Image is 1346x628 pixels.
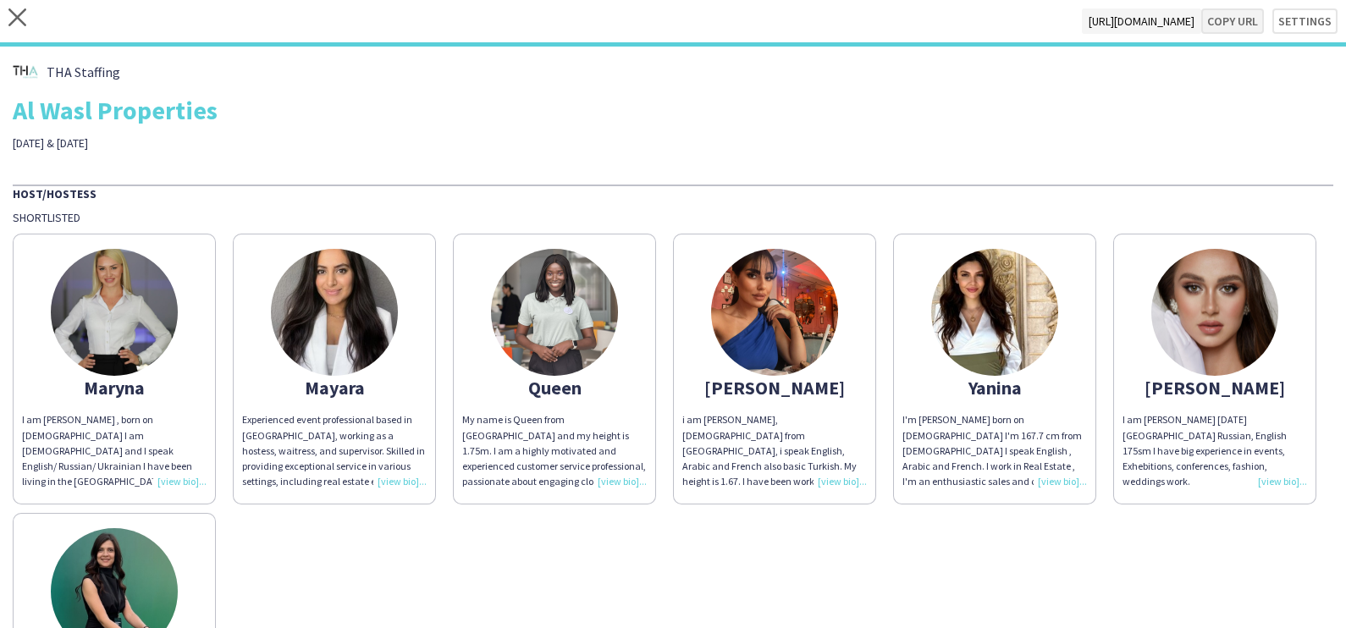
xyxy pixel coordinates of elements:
div: [PERSON_NAME] [1123,380,1307,395]
div: Yanina [902,380,1087,395]
img: thumb-652e711b4454b.jpeg [931,249,1058,376]
span: I am [PERSON_NAME] [DATE] [GEOGRAPHIC_DATA] Russian, English 175sm I have big experience in event... [1123,413,1287,488]
div: Host/Hostess [13,185,1333,201]
div: I am [PERSON_NAME] , born on [DEMOGRAPHIC_DATA] I am [DEMOGRAPHIC_DATA] and I speak English/ Russ... [22,412,207,489]
img: thumb-5ec6ba5e-a96c-49ca-9ff9-7560cb8b5d7b.jpg [491,249,618,376]
img: thumb-46f91840-687a-4996-b0ce-9be573bb81b5.png [13,59,38,85]
span: THA Staffing [47,64,120,80]
button: Copy url [1201,8,1264,34]
div: Shortlisted [13,210,1333,225]
div: [PERSON_NAME] [682,380,867,395]
span: [URL][DOMAIN_NAME] [1082,8,1201,34]
div: Mayara [242,380,427,395]
div: i am [PERSON_NAME], [DEMOGRAPHIC_DATA] from [GEOGRAPHIC_DATA], i speak English, Arabic and French... [682,412,867,489]
img: thumb-15975830605f392ed4df2fb.jpeg [51,249,178,376]
img: thumb-a9fbda4c-252d-425b-af8b-91dde0a5ca79.jpg [1151,249,1278,376]
div: Al Wasl Properties [13,97,1333,123]
div: [DATE] & [DATE] [13,135,475,151]
img: thumb-6743061d93c9a.jpeg [271,249,398,376]
div: My name is Queen from [GEOGRAPHIC_DATA] and my height is 1.75m. I am a highly motivated and exper... [462,412,647,489]
span: I'm [PERSON_NAME] born on [DEMOGRAPHIC_DATA] I'm 167.7 cm from [DEMOGRAPHIC_DATA] I speak English... [902,413,1086,595]
button: Settings [1272,8,1338,34]
div: Experienced event professional based in [GEOGRAPHIC_DATA], working as a hostess, waitress, and su... [242,412,427,489]
img: thumb-5c35dd2b-64fa-465f-9d48-f8c5d9ae6597.jpg [711,249,838,376]
div: Queen [462,380,647,395]
div: Maryna [22,380,207,395]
